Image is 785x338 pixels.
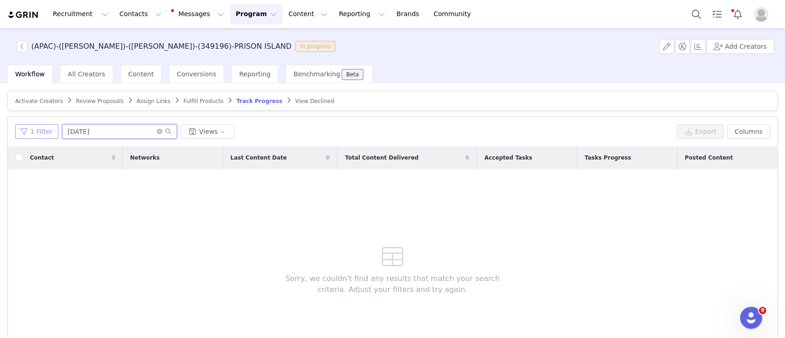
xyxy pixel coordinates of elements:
img: Profile image for GRIN Helper [26,5,41,20]
div: Is that what you were looking for? [15,206,124,216]
span: Total Content Delivered [345,154,418,162]
div: GRIN Helper says… [7,237,177,313]
a: Brands [391,4,427,24]
div: Email delays in [GEOGRAPHIC_DATA] typically happen due to daily sending limits or emailing hour r... [7,3,177,200]
iframe: Intercom live chat [740,307,762,329]
span: Activate Creators [15,98,63,104]
div: Go to settings on the top right of your email dashboard. If you've exceeded your daily limit, GRI... [15,40,169,85]
button: Reporting [333,4,390,24]
button: Messages [167,4,229,24]
span: Posted Content [685,154,733,162]
span: Conversions [177,70,216,78]
span: Last Content Date [230,154,287,162]
span: View Declined [295,98,334,104]
button: Profile [748,7,778,22]
b: Review emailing hours: [15,90,100,97]
div: Use the email dashboard to check your "Scheduled Emails" table - you can see queued emails and us... [15,130,169,172]
span: 9 [759,307,766,314]
a: Source reference 10778092: [17,166,24,173]
div: Beta [346,72,359,77]
div: GRIN Helper says… [7,201,177,222]
div: If you still need help with your email delays, I'm here to assist you further. Would you like to ... [15,242,143,287]
div: Check if you've set specific emailing hours that might be preventing emails from sending outside ... [15,90,169,126]
input: Search... [62,124,177,139]
div: Is that what you were looking for? [7,201,132,221]
a: Community [428,4,481,24]
span: Tasks Progress [584,154,631,162]
img: placeholder-profile.jpg [754,7,768,22]
span: Contact [30,154,54,162]
i: icon: search [165,128,172,135]
span: Benchmarking [293,70,340,78]
button: Home [144,4,161,21]
span: Sorry, we couldn't find any results that match your search criteria. Adjust your filters and try ... [271,273,514,295]
button: go back [6,4,23,21]
span: Reporting [239,70,270,78]
h1: GRIN Helper [45,5,89,11]
button: Export [676,124,723,139]
span: Workflow [15,70,45,78]
button: Program [230,4,282,24]
div: New messages divider [7,229,177,229]
button: Columns [727,124,770,139]
b: Check your daily sending limit: [15,40,127,48]
button: Add Creators [706,39,774,54]
a: Tasks [707,4,727,24]
span: Review Proposals [76,98,124,104]
button: Recruitment [47,4,114,24]
button: Notifications [728,4,748,24]
span: [object Object] [17,41,339,52]
img: grin logo [7,11,40,19]
div: GRIN Helper says… [7,3,177,201]
span: Assign Links [137,98,171,104]
div: If you still need help with your email delays, I'm here to assist you further. Would you like to ... [7,237,151,293]
button: Search [686,4,706,24]
span: Track Progress [236,98,282,104]
button: Views [181,124,235,139]
i: icon: close-circle [157,129,162,134]
span: In progress [295,41,335,52]
span: Content [128,70,154,78]
button: Contacts [114,4,167,24]
span: Fulfill Products [183,98,223,104]
h3: (APAC)-([PERSON_NAME])-([PERSON_NAME])-(349196)-PRISON ISLAND [31,41,292,52]
div: Close [161,4,178,20]
b: View delayed emails: [15,131,92,138]
span: Networks [130,154,160,162]
span: All Creators [68,70,105,78]
p: The team can also help [45,11,115,21]
button: Content [283,4,333,24]
a: Source reference 10778091: [87,77,94,85]
button: 1 Filter [15,124,58,139]
span: Accepted Tasks [484,154,532,162]
div: Make sure your daily limit matches your email provider's capacity to prevent future delays. [15,177,169,195]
